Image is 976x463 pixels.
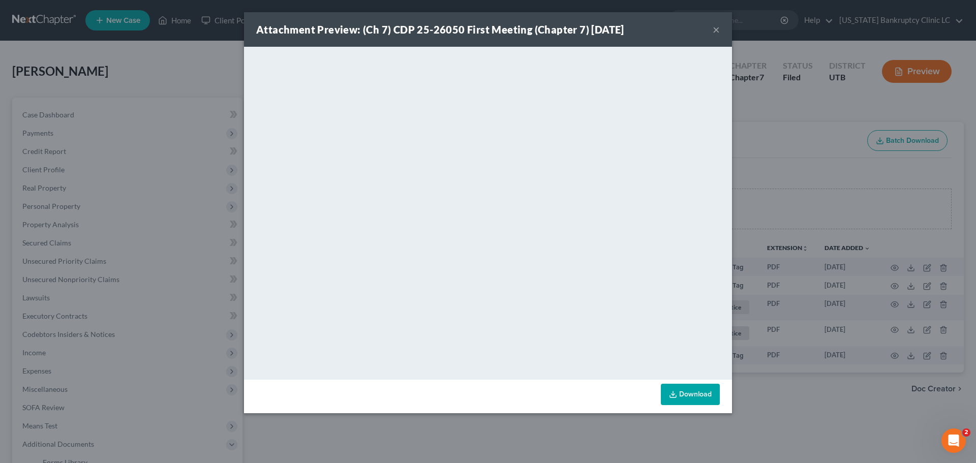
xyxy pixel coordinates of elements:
[962,428,970,437] span: 2
[244,47,732,377] iframe: <object ng-attr-data='[URL][DOMAIN_NAME]' type='application/pdf' width='100%' height='650px'></ob...
[713,23,720,36] button: ×
[941,428,966,453] iframe: Intercom live chat
[256,23,624,36] strong: Attachment Preview: (Ch 7) CDP 25-26050 First Meeting (Chapter 7) [DATE]
[661,384,720,405] a: Download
